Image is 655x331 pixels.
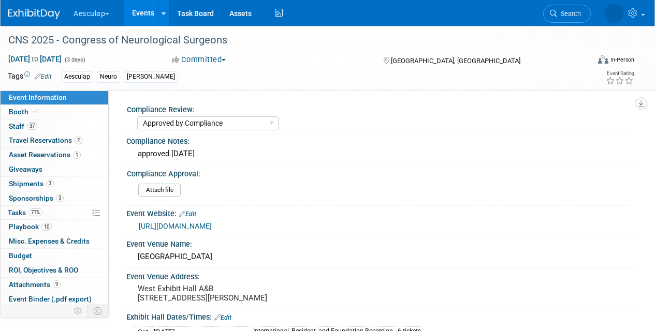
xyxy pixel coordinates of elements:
[9,179,54,188] span: Shipments
[1,249,108,263] a: Budget
[8,208,42,217] span: Tasks
[127,166,630,179] div: Compliance Approval:
[46,179,54,187] span: 3
[9,266,78,274] span: ROI, Objectives & ROO
[139,222,212,230] a: [URL][DOMAIN_NAME]
[1,91,108,104] a: Event Information
[1,148,108,162] a: Asset Reservations1
[606,71,634,76] div: Event Rating
[1,177,108,191] a: Shipments3
[134,249,627,265] div: [GEOGRAPHIC_DATA]
[126,309,634,323] div: Exhibit Hall Dates/Times:
[126,269,634,282] div: Event Venue Address:
[9,151,81,159] span: Asset Reservations
[61,71,93,82] div: Aesculap
[28,208,42,216] span: 71%
[75,137,82,144] span: 2
[8,54,62,64] span: [DATE] [DATE]
[9,165,42,173] span: Giveaways
[9,194,64,202] span: Sponsorships
[9,295,92,303] span: Event Binder (.pdf export)
[9,280,61,289] span: Attachments
[557,10,581,18] span: Search
[9,93,67,101] span: Event Information
[33,109,38,114] i: Booth reservation complete
[9,251,32,260] span: Budget
[41,223,52,231] span: 10
[1,292,108,306] a: Event Binder (.pdf export)
[610,56,634,64] div: In-Person
[134,146,627,162] div: approved [DATE]
[391,57,520,65] span: [GEOGRAPHIC_DATA], [GEOGRAPHIC_DATA]
[1,206,108,220] a: Tasks71%
[8,9,60,19] img: ExhibitDay
[88,304,109,318] td: Toggle Event Tabs
[1,119,108,133] a: Staff37
[97,71,120,82] div: Neuro
[27,122,37,130] span: 37
[9,108,40,116] span: Booth
[1,278,108,292] a: Attachments9
[56,194,64,202] span: 3
[1,220,108,234] a: Playbook10
[543,54,634,69] div: Event Format
[64,56,85,63] span: (3 days)
[124,71,178,82] div: [PERSON_NAME]
[30,55,40,63] span: to
[8,71,52,83] td: Tags
[598,55,608,64] img: Format-Inperson.png
[9,222,52,231] span: Playbook
[168,54,230,65] button: Committed
[1,162,108,176] a: Giveaways
[1,105,108,119] a: Booth
[69,304,88,318] td: Personalize Event Tab Strip
[1,133,108,147] a: Travel Reservations2
[543,5,591,23] a: Search
[1,191,108,205] a: Sponsorships3
[604,4,624,23] img: Linda Zeller
[9,122,37,130] span: Staff
[9,237,90,245] span: Misc. Expenses & Credits
[35,73,52,80] a: Edit
[126,133,634,146] div: Compliance Notes:
[138,284,327,303] pre: West Exhibit Hall A&B [STREET_ADDRESS][PERSON_NAME]
[53,280,61,288] span: 9
[126,236,634,249] div: Event Venue Name:
[73,151,81,159] span: 1
[179,210,196,218] a: Edit
[126,206,634,219] div: Event Website:
[9,136,82,144] span: Travel Reservations
[214,314,231,321] a: Edit
[5,31,581,50] div: CNS 2025 - Congress of Neurological Surgeons
[1,263,108,277] a: ROI, Objectives & ROO
[1,234,108,248] a: Misc. Expenses & Credits
[127,102,630,115] div: Compliance Review:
